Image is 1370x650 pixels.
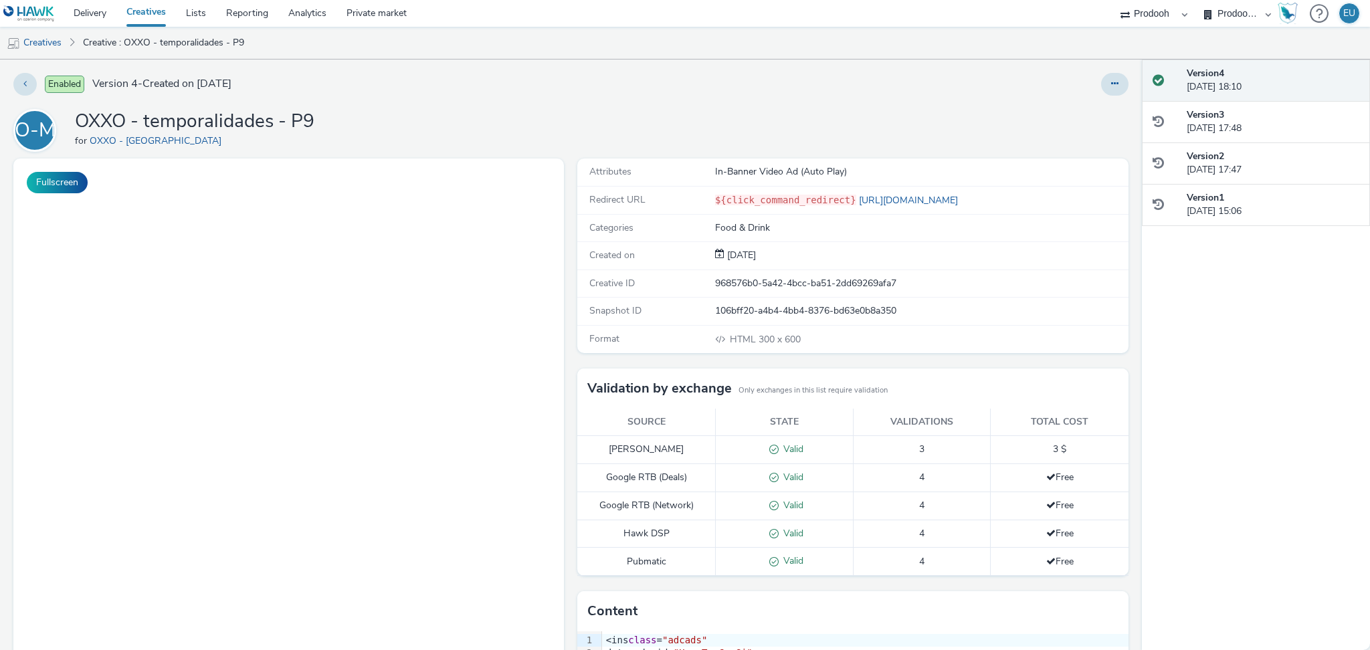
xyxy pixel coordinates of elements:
[577,492,715,520] td: Google RTB (Network)
[1046,471,1074,483] span: Free
[1187,191,1224,204] strong: Version 1
[577,634,594,647] div: 1
[1046,527,1074,540] span: Free
[92,76,231,92] span: Version 4 - Created on [DATE]
[779,471,803,483] span: Valid
[715,277,1127,290] div: 968576b0-5a42-4bcc-ba51-2dd69269afa7
[779,554,803,567] span: Valid
[1046,499,1074,512] span: Free
[13,124,62,136] a: O-M
[919,555,924,568] span: 4
[991,409,1129,436] th: Total cost
[853,409,991,436] th: Validations
[587,378,732,399] h3: Validation by exchange
[1187,108,1224,121] strong: Version 3
[589,165,631,178] span: Attributes
[739,385,888,396] small: Only exchanges in this list require validation
[577,520,715,548] td: Hawk DSP
[45,76,84,93] span: Enabled
[715,221,1127,235] div: Food & Drink
[1187,150,1359,177] div: [DATE] 17:47
[1187,191,1359,219] div: [DATE] 15:06
[3,5,55,22] img: undefined Logo
[589,332,619,345] span: Format
[1187,108,1359,136] div: [DATE] 17:48
[919,499,924,512] span: 4
[587,601,638,621] h3: Content
[856,194,963,207] a: [URL][DOMAIN_NAME]
[15,112,56,149] div: O-M
[90,134,227,147] a: OXXO - [GEOGRAPHIC_DATA]
[662,635,707,645] span: "adcads"
[27,172,88,193] button: Fullscreen
[577,548,715,576] td: Pubmatic
[779,499,803,512] span: Valid
[577,436,715,464] td: [PERSON_NAME]
[728,333,801,346] span: 300 x 600
[589,249,635,261] span: Created on
[730,333,759,346] span: HTML
[577,463,715,492] td: Google RTB (Deals)
[779,443,803,455] span: Valid
[1053,443,1066,455] span: 3 $
[715,304,1127,318] div: 106bff20-a4b4-4bb4-8376-bd63e0b8a350
[715,195,856,205] code: ${click_command_redirect}
[1343,3,1355,23] div: EU
[724,249,756,262] div: Creation 05 September 2025, 15:06
[75,109,314,134] h1: OXXO - temporalidades - P9
[76,27,251,59] a: Creative : OXXO - temporalidades - P9
[75,134,90,147] span: for
[1187,150,1224,162] strong: Version 2
[919,527,924,540] span: 4
[589,304,642,317] span: Snapshot ID
[1187,67,1224,80] strong: Version 4
[724,249,756,261] span: [DATE]
[589,193,646,206] span: Redirect URL
[577,409,715,436] th: Source
[589,221,633,234] span: Categories
[919,443,924,455] span: 3
[715,409,853,436] th: State
[715,165,1127,179] div: In-Banner Video Ad (Auto Play)
[589,277,635,290] span: Creative ID
[919,471,924,483] span: 4
[1187,67,1359,94] div: [DATE] 18:10
[1278,3,1303,24] a: Hawk Academy
[779,527,803,540] span: Valid
[7,37,20,50] img: mobile
[628,635,656,645] span: class
[1046,555,1074,568] span: Free
[1278,3,1298,24] img: Hawk Academy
